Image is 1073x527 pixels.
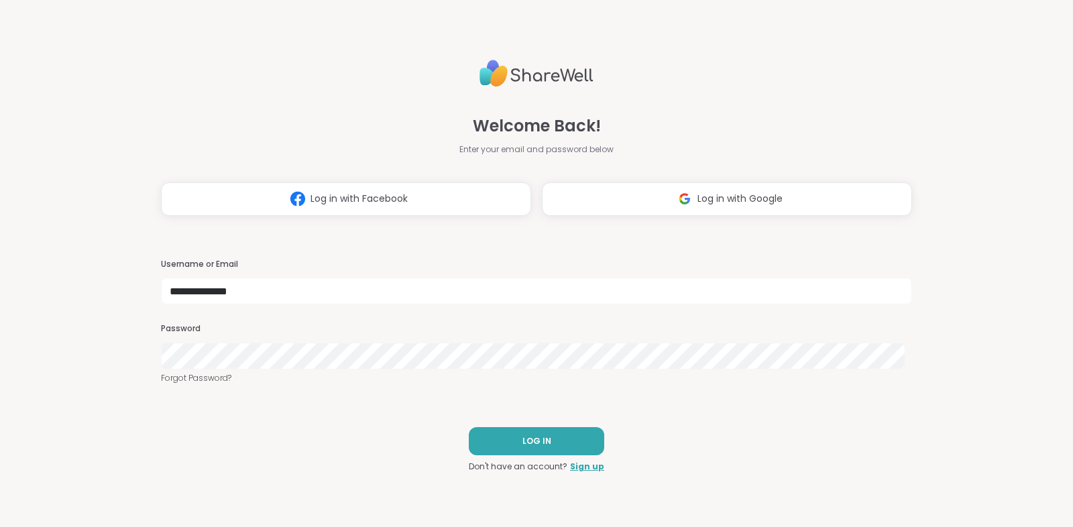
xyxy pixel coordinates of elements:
[479,54,594,93] img: ShareWell Logo
[469,461,567,473] span: Don't have an account?
[672,186,697,211] img: ShareWell Logomark
[161,182,531,216] button: Log in with Facebook
[285,186,310,211] img: ShareWell Logomark
[161,259,912,270] h3: Username or Email
[310,192,408,206] span: Log in with Facebook
[161,372,912,384] a: Forgot Password?
[473,114,601,138] span: Welcome Back!
[542,182,912,216] button: Log in with Google
[570,461,604,473] a: Sign up
[459,143,614,156] span: Enter your email and password below
[697,192,783,206] span: Log in with Google
[161,323,912,335] h3: Password
[469,427,604,455] button: LOG IN
[522,435,551,447] span: LOG IN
